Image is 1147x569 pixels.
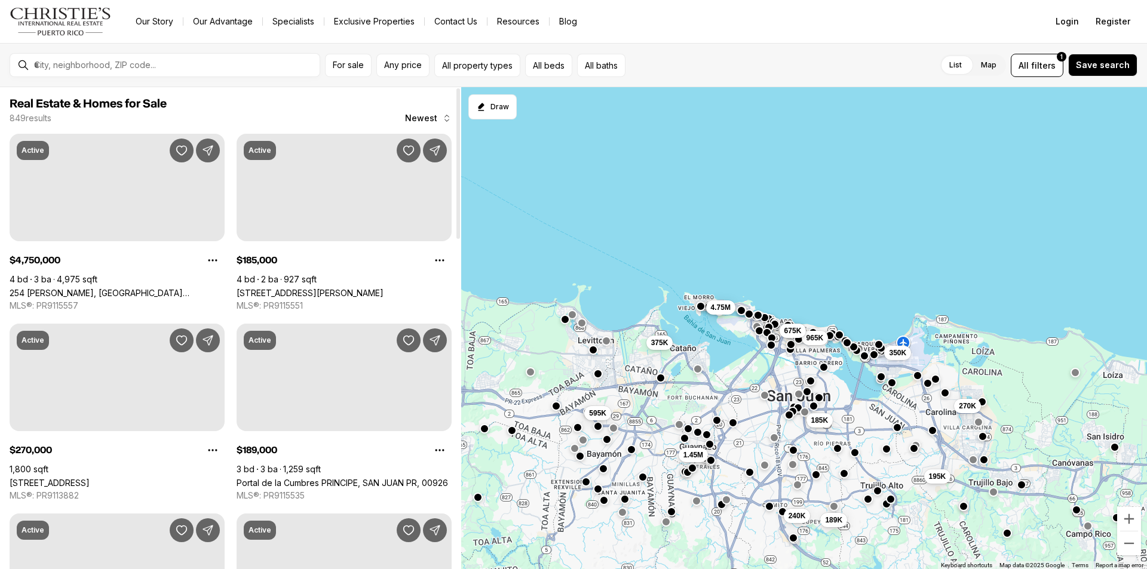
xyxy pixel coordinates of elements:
[999,562,1065,568] span: Map data ©2025 Google
[425,13,487,30] button: Contact Us
[1088,10,1137,33] button: Register
[1060,52,1063,61] span: 1
[789,511,806,521] span: 240K
[428,248,452,272] button: Property options
[1096,17,1130,26] span: Register
[1117,507,1141,531] button: Zoom in
[10,98,167,110] span: Real Estate & Homes for Sale
[929,472,946,481] span: 195K
[1072,562,1088,568] a: Terms
[646,336,673,350] button: 375K
[679,448,708,462] button: 1.45M
[806,333,824,343] span: 965K
[196,328,220,352] button: Share Property
[884,346,911,360] button: 350K
[423,518,447,542] button: Share Property
[1019,59,1029,72] span: All
[384,60,422,70] span: Any price
[170,328,194,352] button: Save Property: Calle 26 S7
[1096,562,1143,568] a: Report a map error
[249,146,271,155] p: Active
[196,518,220,542] button: Share Property
[10,7,112,36] img: logo
[376,54,430,77] button: Any price
[589,408,606,418] span: 595K
[405,113,437,123] span: Newest
[126,13,183,30] a: Our Story
[263,13,324,30] a: Specialists
[333,60,364,70] span: For sale
[249,336,271,345] p: Active
[889,348,906,358] span: 350K
[825,515,842,525] span: 189K
[1056,17,1079,26] span: Login
[434,54,520,77] button: All property types
[397,518,421,542] button: Save Property: 54 DANUBIO
[397,328,421,352] button: Save Property: Portal de la Cumbres PRINCIPE
[10,288,225,298] a: 254 NORZAGARAY, SAN JUAN PR, 00901
[820,513,847,527] button: 189K
[971,54,1006,76] label: Map
[397,139,421,162] button: Save Property: 56 CALLE
[711,303,731,312] span: 4.75M
[550,13,587,30] a: Blog
[324,13,424,30] a: Exclusive Properties
[1048,10,1086,33] button: Login
[577,54,625,77] button: All baths
[924,469,951,484] button: 195K
[423,328,447,352] button: Share Property
[780,324,806,338] button: 675K
[525,54,572,77] button: All beds
[784,326,802,336] span: 675K
[940,54,971,76] label: List
[22,336,44,345] p: Active
[784,509,811,523] button: 240K
[201,248,225,272] button: Property options
[428,438,452,462] button: Property options
[249,525,271,535] p: Active
[959,401,976,411] span: 270K
[423,139,447,162] button: Share Property
[183,13,262,30] a: Our Advantage
[683,450,703,460] span: 1.45M
[1011,54,1063,77] button: Allfilters1
[237,288,384,298] a: 56 CALLE, SAN JUAN PR, 00921
[10,113,51,123] p: 849 results
[802,331,829,345] button: 965K
[468,94,517,119] button: Start drawing
[237,478,448,488] a: Portal de la Cumbres PRINCIPE, SAN JUAN PR, 00926
[170,139,194,162] button: Save Property: 254 NORZAGARAY
[22,146,44,155] p: Active
[22,525,44,535] p: Active
[811,416,829,425] span: 185K
[806,413,833,427] button: 185K
[1031,59,1056,72] span: filters
[325,54,372,77] button: For sale
[398,106,459,130] button: Newest
[651,338,668,347] span: 375K
[487,13,549,30] a: Resources
[954,399,981,413] button: 270K
[10,478,90,488] a: Calle 26 S7, CAROLINA PR, 00983
[1076,60,1130,70] span: Save search
[706,300,735,315] button: 4.75M
[170,518,194,542] button: Save Property: URB MIRABELLA B-53 AQUAMARINA
[1068,54,1137,76] button: Save search
[584,406,611,420] button: 595K
[201,438,225,462] button: Property options
[196,139,220,162] button: Share Property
